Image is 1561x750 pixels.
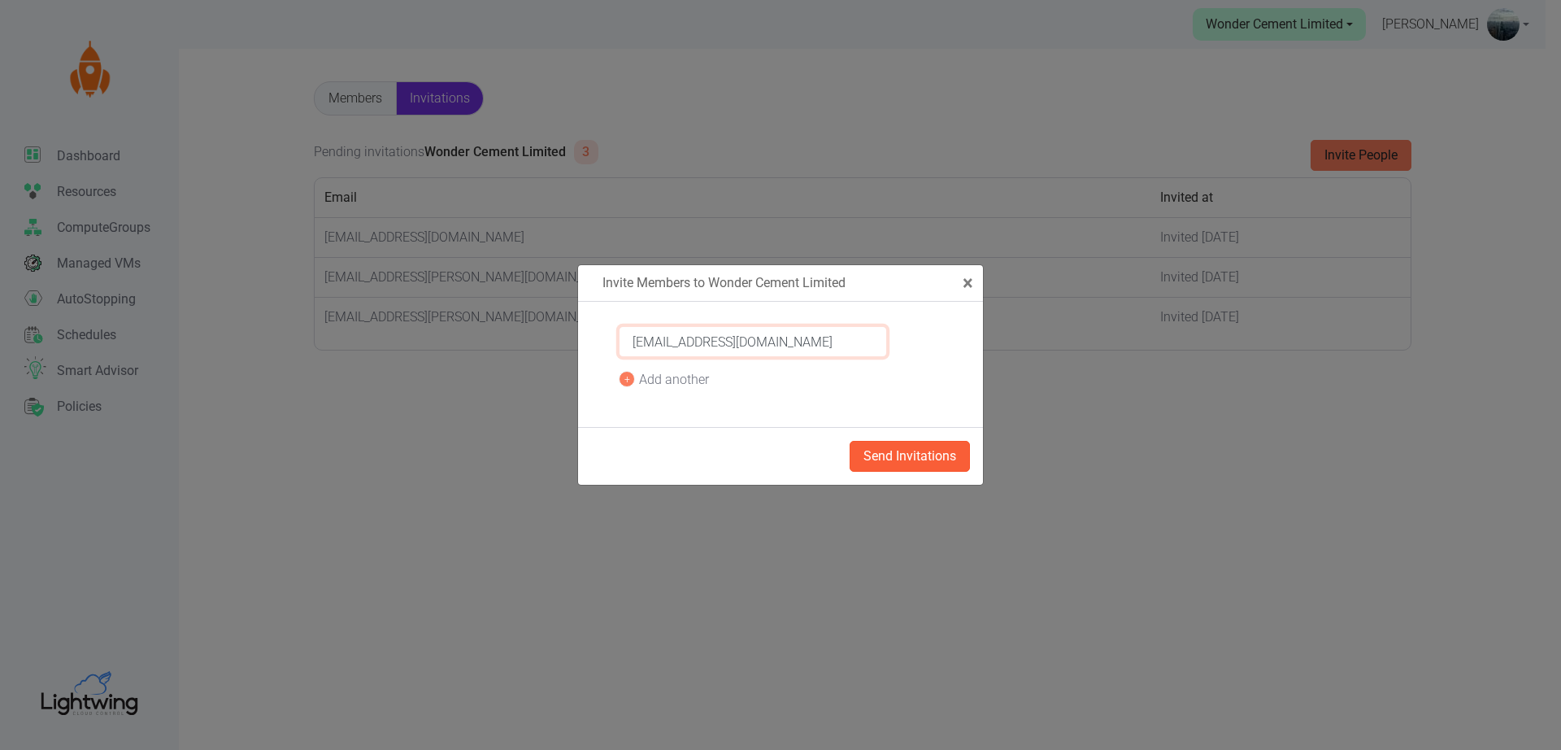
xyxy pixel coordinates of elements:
[950,260,986,306] button: Close
[850,441,970,472] button: Send Invitations
[619,372,709,387] a: Add another
[963,272,973,294] span: ×
[619,326,887,357] input: name@example.com
[602,273,846,293] h6: Invite Members to Wonder Cement Limited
